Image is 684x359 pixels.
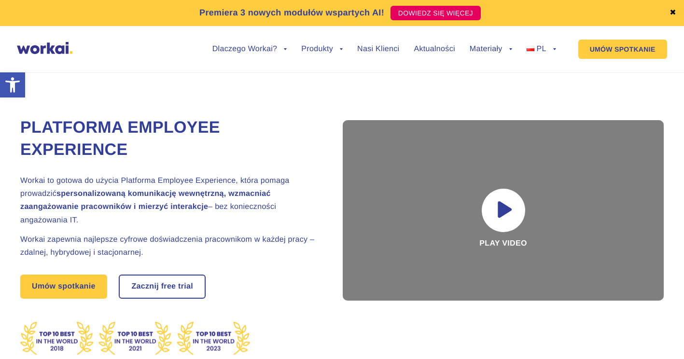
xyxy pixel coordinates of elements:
[212,45,287,53] a: Dlaczego Workai?
[536,45,546,53] span: PL
[20,174,320,227] h2: Workai to gotowa do użycia Platforma Employee Experience, która pomaga prowadzić – bez koniecznoś...
[670,9,676,17] a: ✖
[20,117,320,161] h1: Platforma Employee Experience
[301,45,343,53] a: Produkty
[414,45,455,53] a: Aktualności
[120,276,205,298] a: Zacznij free trial
[578,40,667,59] a: UMÓW SPOTKANIE
[199,6,384,19] p: Premiera 3 nowych modułów wspartych AI!
[391,6,481,20] a: DOWIEDZ SIĘ WIĘCEJ
[357,45,399,53] a: Nasi Klienci
[20,233,320,259] h2: Workai zapewnia najlepsze cyfrowe doświadczenia pracownikom w każdej pracy – zdalnej, hybrydowej ...
[470,45,512,53] a: Materiały
[343,120,664,301] div: Play video
[20,275,107,299] a: Umów spotkanie
[20,190,271,211] strong: spersonalizowaną komunikację wewnętrzną, wzmacniać zaangażowanie pracowników i mierzyć interakcje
